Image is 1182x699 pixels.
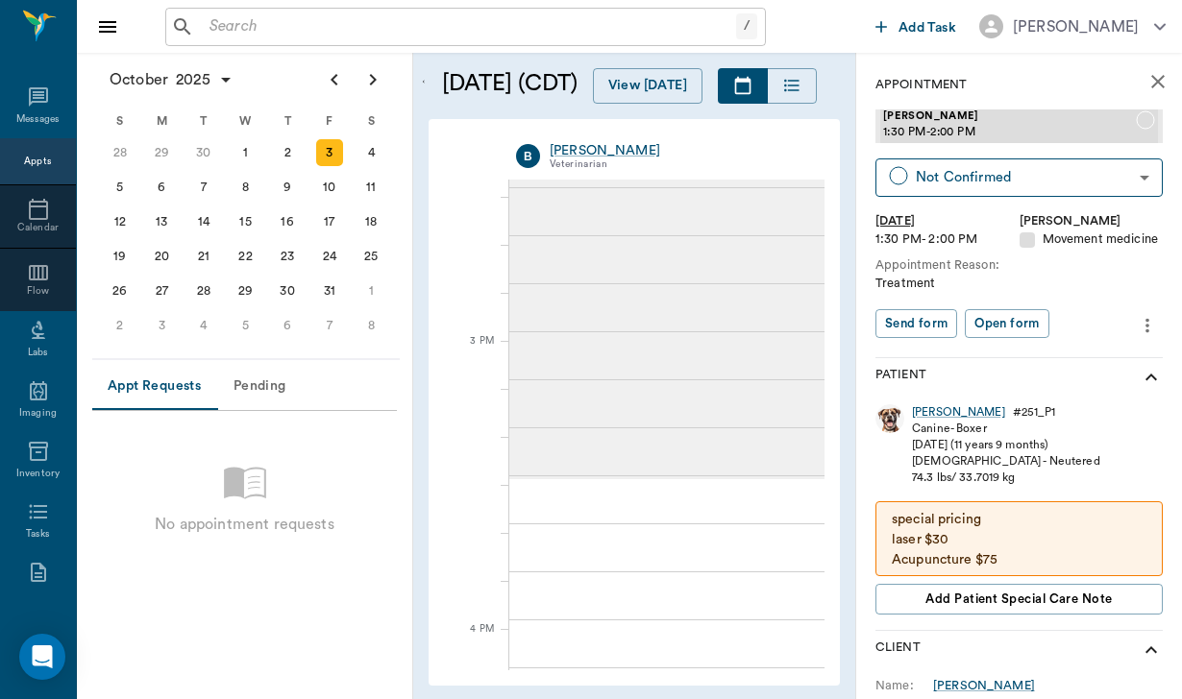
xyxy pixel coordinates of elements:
[316,208,343,235] div: Friday, October 17, 2025
[442,68,578,99] h5: [DATE] (CDT)
[16,467,60,481] div: Inventory
[148,277,175,304] div: Monday, October 27, 2025
[183,107,225,135] div: T
[357,208,384,235] div: Saturday, October 18, 2025
[875,76,967,94] p: Appointment
[875,212,1020,230] div: [DATE]
[190,139,217,166] div: Tuesday, September 30, 2025
[1132,309,1163,342] button: more
[1020,212,1164,230] div: [PERSON_NAME]
[26,527,50,542] div: Tasks
[315,60,354,99] button: Previous page
[593,68,702,104] button: View [DATE]
[274,277,301,304] div: Thursday, October 30, 2025
[266,107,308,135] div: T
[274,139,301,166] div: Thursday, October 2, 2025
[1013,404,1056,421] div: # 251_P1
[875,275,1163,293] div: Treatment
[316,312,343,339] div: Friday, November 7, 2025
[233,277,259,304] div: Wednesday, October 29, 2025
[316,243,343,270] div: Friday, October 24, 2025
[875,639,921,662] p: Client
[1020,230,1164,249] div: Movement medicine
[444,619,494,667] div: 4 PM
[736,13,757,39] div: /
[316,139,343,166] div: Today, Friday, October 3, 2025
[964,9,1181,44] button: [PERSON_NAME]
[100,60,243,99] button: October2025
[88,8,127,46] button: Close drawer
[550,141,802,160] a: [PERSON_NAME]
[24,155,51,169] div: Appts
[875,677,933,694] div: Name:
[912,421,1100,437] div: Canine - Boxer
[912,437,1100,453] div: [DATE] (11 years 9 months)
[274,174,301,201] div: Thursday, October 9, 2025
[875,366,926,389] p: Patient
[216,364,303,410] button: Pending
[19,406,57,421] div: Imaging
[933,677,1035,694] a: [PERSON_NAME]
[92,364,216,410] button: Appt Requests
[883,123,1136,142] span: 1:30 PM - 2:00 PM
[190,312,217,339] div: Tuesday, November 4, 2025
[148,139,175,166] div: Monday, September 29, 2025
[19,634,65,680] div: Open Intercom Messenger
[875,309,957,339] button: Send form
[274,208,301,235] div: Thursday, October 16, 2025
[357,243,384,270] div: Saturday, October 25, 2025
[274,312,301,339] div: Thursday, November 6, 2025
[233,312,259,339] div: Wednesday, November 5, 2025
[912,470,1100,486] div: 74.3 lbs / 33.7019 kg
[516,144,540,168] div: B
[357,139,384,166] div: Saturday, October 4, 2025
[106,66,172,93] span: October
[225,107,267,135] div: W
[141,107,184,135] div: M
[875,584,1163,615] button: Add patient Special Care Note
[875,404,904,433] img: Profile Image
[148,312,175,339] div: Monday, November 3, 2025
[912,453,1100,470] div: [DEMOGRAPHIC_DATA] - Neutered
[354,60,392,99] button: Next page
[190,277,217,304] div: Tuesday, October 28, 2025
[107,208,134,235] div: Sunday, October 12, 2025
[550,157,802,173] div: Veterinarian
[148,243,175,270] div: Monday, October 20, 2025
[233,243,259,270] div: Wednesday, October 22, 2025
[107,139,134,166] div: Sunday, September 28, 2025
[16,112,61,127] div: Messages
[965,309,1048,339] button: Open form
[107,174,134,201] div: Sunday, October 5, 2025
[316,174,343,201] div: Friday, October 10, 2025
[233,174,259,201] div: Wednesday, October 8, 2025
[1140,639,1163,662] svg: show more
[190,243,217,270] div: Tuesday, October 21, 2025
[875,230,1020,249] div: 1:30 PM - 2:00 PM
[357,312,384,339] div: Saturday, November 8, 2025
[925,589,1112,610] span: Add patient Special Care Note
[357,277,384,304] div: Saturday, November 1, 2025
[190,208,217,235] div: Tuesday, October 14, 2025
[357,174,384,201] div: Saturday, October 11, 2025
[107,312,134,339] div: Sunday, November 2, 2025
[155,513,333,536] p: No appointment requests
[92,364,397,410] div: Appointment request tabs
[916,166,1132,188] div: Not Confirmed
[172,66,214,93] span: 2025
[444,331,494,379] div: 3 PM
[421,45,427,119] button: Open calendar
[202,13,736,40] input: Search
[1140,366,1163,389] svg: show more
[1139,62,1177,101] button: close
[308,107,351,135] div: F
[233,208,259,235] div: Wednesday, October 15, 2025
[883,110,1136,123] span: [PERSON_NAME]
[868,9,964,44] button: Add Task
[107,243,134,270] div: Sunday, October 19, 2025
[875,256,1163,275] div: Appointment Reason:
[912,404,1005,421] a: [PERSON_NAME]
